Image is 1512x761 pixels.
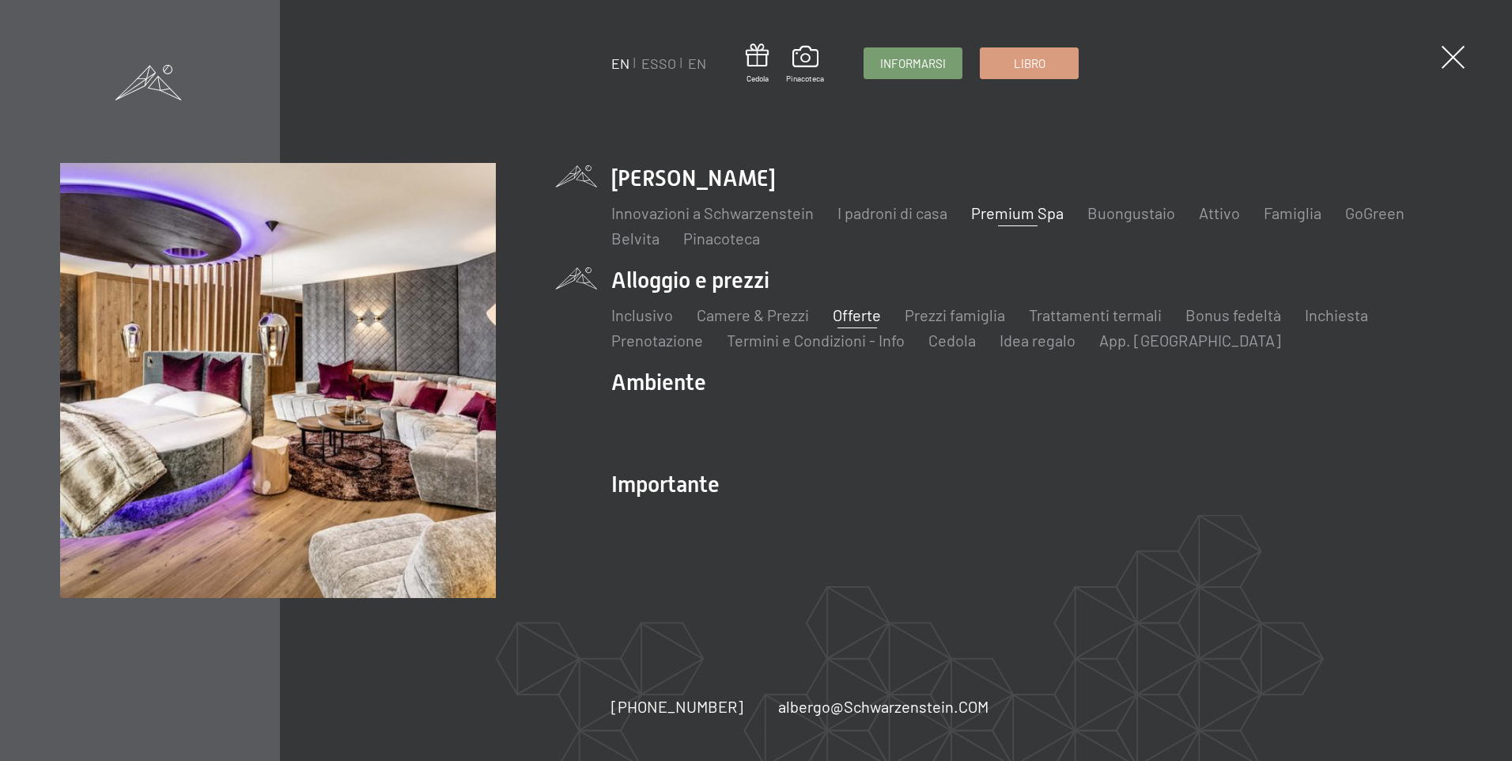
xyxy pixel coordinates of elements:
a: Famiglia [1264,203,1321,222]
a: Cedola [746,44,769,84]
a: Termini e Condizioni - Info [727,331,905,350]
span: Cedola [746,73,769,84]
a: Trattamenti termali [1029,305,1162,324]
span: Libro [1014,55,1045,72]
a: [PHONE_NUMBER] [611,695,743,717]
a: Pinacoteca [683,229,760,248]
span: [PHONE_NUMBER] [611,697,743,716]
a: Buongustaio [1087,203,1175,222]
a: Inchiesta [1305,305,1368,324]
a: Offerte [833,305,881,324]
a: Prezzi famiglia [905,305,1005,324]
a: EN [611,55,629,72]
a: App. [GEOGRAPHIC_DATA] [1099,331,1281,350]
a: Camere & Prezzi [697,305,809,324]
a: Belvita [611,229,660,248]
a: Pinacoteca [786,46,824,84]
a: Prenotazione [611,331,703,350]
font: Schwarzenstein. [844,697,958,716]
a: Bonus fedeltà [1185,305,1281,324]
a: ESSO [641,55,676,72]
a: Attivo [1199,203,1240,222]
font: albergo@ [778,697,844,716]
a: I padroni di casa [837,203,947,222]
a: Cedola [928,331,976,350]
span: Informarsi [880,55,946,72]
font: COM [958,697,988,716]
a: albergo@Schwarzenstein.COM [778,695,988,717]
a: Libro [981,48,1078,78]
a: GoGreen [1345,203,1404,222]
a: Premium Spa [971,203,1064,222]
a: Inclusivo [611,305,673,324]
a: Informarsi [864,48,962,78]
a: Idea regalo [1000,331,1075,350]
a: Innovazioni a Schwarzenstein [611,203,814,222]
span: Pinacoteca [786,73,824,84]
a: EN [688,55,706,72]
